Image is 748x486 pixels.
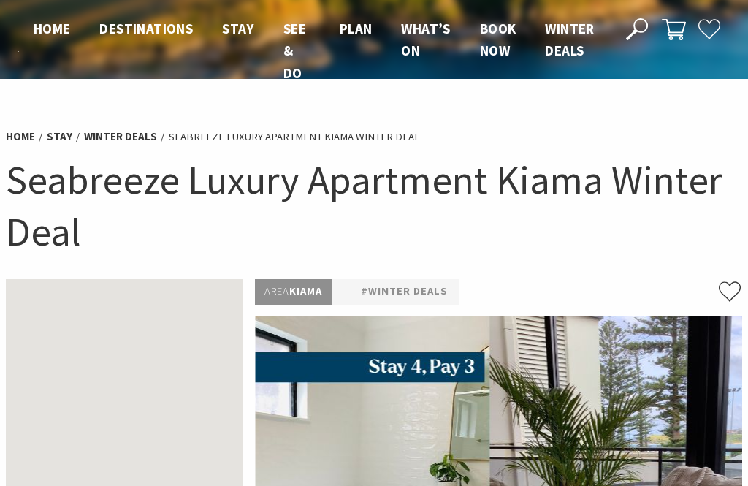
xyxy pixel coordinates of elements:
[255,279,332,304] p: Kiama
[222,20,254,37] span: Stay
[34,20,71,37] span: Home
[480,20,516,59] span: Book now
[361,283,448,300] a: #Winter Deals
[84,129,157,144] a: Winter Deals
[19,18,609,84] nav: Main Menu
[340,20,373,37] span: Plan
[6,153,742,257] h1: Seabreeze Luxury Apartment Kiama Winter Deal
[47,129,72,144] a: Stay
[99,20,193,37] span: Destinations
[18,51,19,52] img: Kiama Logo
[545,20,594,59] span: Winter Deals
[283,20,306,82] span: See & Do
[6,129,35,144] a: Home
[264,284,289,297] span: Area
[169,128,420,145] li: Seabreeze Luxury Apartment Kiama Winter Deal
[401,20,450,59] span: What’s On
